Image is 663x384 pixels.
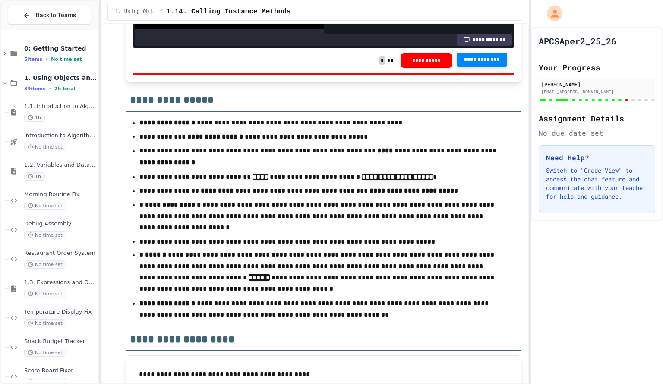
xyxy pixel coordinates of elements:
span: 1.2. Variables and Data Types [24,162,96,169]
span: / [160,8,163,15]
button: Back to Teams [8,6,91,25]
span: Morning Routine Fix [24,191,96,198]
span: Restaurant Order System [24,250,96,257]
span: 39 items [24,86,46,92]
span: No time set [24,143,66,151]
span: No time set [24,319,66,327]
div: My Account [538,3,565,23]
h2: Your Progress [539,61,655,73]
span: 1h [24,172,45,181]
span: 0: Getting Started [24,44,96,52]
span: • [46,56,47,63]
span: Debug Assembly [24,220,96,228]
h3: Need Help? [546,152,648,163]
span: 5 items [24,57,42,62]
span: 2h total [54,86,76,92]
div: [EMAIL_ADDRESS][DOMAIN_NAME] [541,89,653,95]
span: 1.3. Expressions and Output [New] [24,279,96,286]
span: 1.1. Introduction to Algorithms, Programming, and Compilers [24,103,96,110]
h2: Assignment Details [539,112,655,124]
span: 1h [24,114,45,122]
span: No time set [24,202,66,210]
span: No time set [24,231,66,239]
span: Temperature Display Fix [24,308,96,316]
h1: APCSAper2_25_26 [539,35,616,47]
div: [PERSON_NAME] [541,80,653,88]
span: No time set [51,57,82,62]
span: • [49,85,51,92]
div: No due date set [539,128,655,138]
span: No time set [24,260,66,269]
span: 1.14. Calling Instance Methods [166,6,290,17]
p: Switch to "Grade View" to access the chat feature and communicate with your teacher for help and ... [546,166,648,201]
span: Snack Budget Tracker [24,338,96,345]
span: Back to Teams [36,11,76,20]
span: No time set [24,349,66,357]
span: No time set [24,290,66,298]
span: Introduction to Algorithms, Programming, and Compilers [24,132,96,140]
span: 1. Using Objects and Methods [115,8,156,15]
span: Score Board Fixer [24,367,96,374]
span: 1. Using Objects and Methods [24,74,96,82]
